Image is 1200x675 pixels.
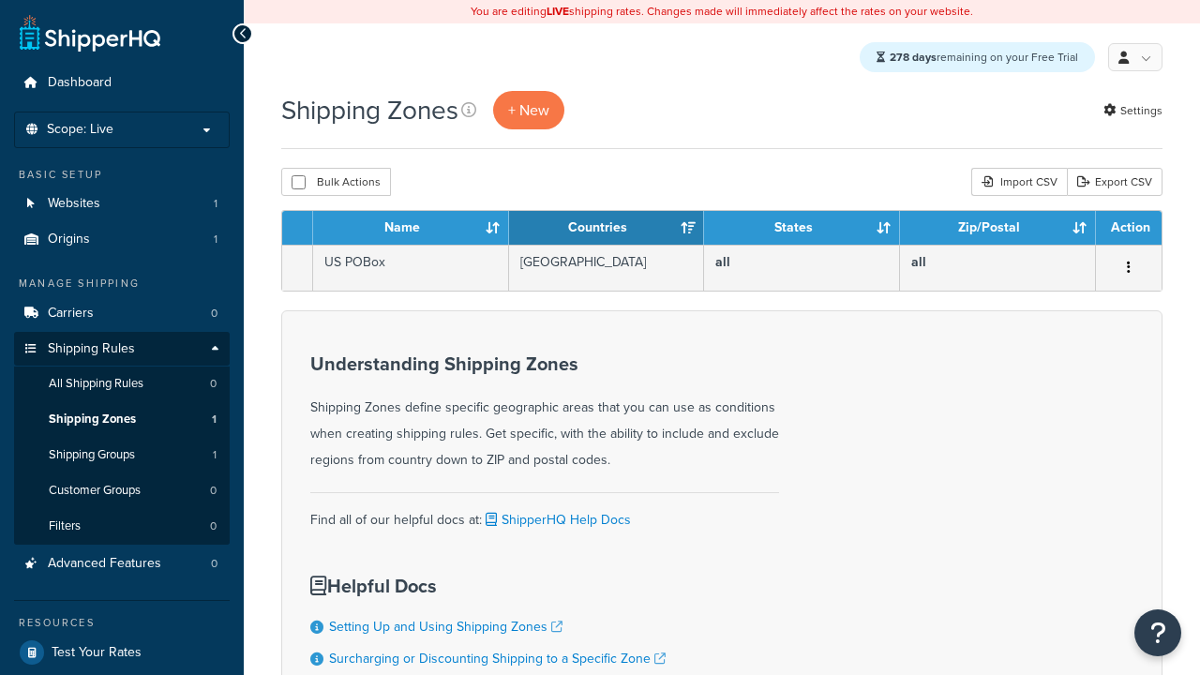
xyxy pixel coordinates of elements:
span: Shipping Zones [49,412,136,427]
button: Bulk Actions [281,168,391,196]
a: Websites 1 [14,187,230,221]
span: Scope: Live [47,122,113,138]
div: Import CSV [971,168,1067,196]
a: Dashboard [14,66,230,100]
span: Shipping Groups [49,447,135,463]
a: Origins 1 [14,222,230,257]
div: Find all of our helpful docs at: [310,492,779,533]
span: Filters [49,518,81,534]
td: US POBox [313,245,509,291]
button: Open Resource Center [1134,609,1181,656]
li: Shipping Rules [14,332,230,546]
span: 0 [210,483,217,499]
th: States: activate to sort column ascending [704,211,900,245]
li: All Shipping Rules [14,367,230,401]
span: 1 [213,447,217,463]
h3: Helpful Docs [310,576,666,596]
div: Manage Shipping [14,276,230,292]
span: Origins [48,232,90,247]
th: Countries: activate to sort column ascending [509,211,705,245]
span: 1 [214,232,217,247]
span: Dashboard [48,75,112,91]
a: Test Your Rates [14,636,230,669]
a: Filters 0 [14,509,230,544]
a: + New [493,91,564,129]
span: Carriers [48,306,94,322]
th: Name: activate to sort column ascending [313,211,509,245]
span: All Shipping Rules [49,376,143,392]
span: 1 [214,196,217,212]
a: ShipperHQ Help Docs [482,510,631,530]
a: Advanced Features 0 [14,547,230,581]
th: Action [1096,211,1162,245]
div: Basic Setup [14,167,230,183]
span: 0 [210,518,217,534]
li: Customer Groups [14,473,230,508]
a: Customer Groups 0 [14,473,230,508]
h1: Shipping Zones [281,92,458,128]
li: Websites [14,187,230,221]
span: 0 [210,376,217,392]
li: Carriers [14,296,230,331]
a: Shipping Groups 1 [14,438,230,472]
b: all [911,252,926,272]
a: Export CSV [1067,168,1162,196]
div: Shipping Zones define specific geographic areas that you can use as conditions when creating ship... [310,353,779,473]
div: remaining on your Free Trial [860,42,1095,72]
span: + New [508,99,549,121]
b: LIVE [547,3,569,20]
h3: Understanding Shipping Zones [310,353,779,374]
span: Test Your Rates [52,645,142,661]
span: Customer Groups [49,483,141,499]
a: Carriers 0 [14,296,230,331]
th: Zip/Postal: activate to sort column ascending [900,211,1096,245]
li: Shipping Groups [14,438,230,472]
span: Shipping Rules [48,341,135,357]
li: Filters [14,509,230,544]
span: 0 [211,556,217,572]
li: Advanced Features [14,547,230,581]
div: Resources [14,615,230,631]
span: 0 [211,306,217,322]
b: all [715,252,730,272]
a: All Shipping Rules 0 [14,367,230,401]
a: Shipping Zones 1 [14,402,230,437]
a: ShipperHQ Home [20,14,160,52]
span: Websites [48,196,100,212]
li: Origins [14,222,230,257]
a: Shipping Rules [14,332,230,367]
a: Settings [1103,97,1162,124]
a: Surcharging or Discounting Shipping to a Specific Zone [329,649,666,668]
strong: 278 days [890,49,937,66]
td: [GEOGRAPHIC_DATA] [509,245,705,291]
span: 1 [212,412,217,427]
a: Setting Up and Using Shipping Zones [329,617,562,637]
li: Shipping Zones [14,402,230,437]
span: Advanced Features [48,556,161,572]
